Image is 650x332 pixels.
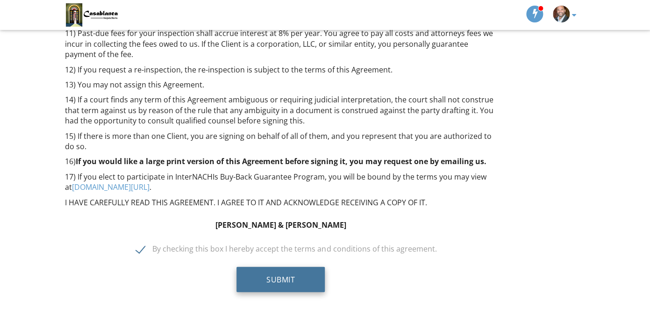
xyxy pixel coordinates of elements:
[65,131,496,152] p: 15) If there is more than one Client, you are signing on behalf of all of them, and you represent...
[65,156,496,166] p: 16)
[65,197,496,208] p: I HAVE CAREFULLY READ THIS AGREEMENT. I AGREE TO IT AND ACKNOWLEDGE RECEIVING A COPY OF IT.
[553,6,570,22] img: jose_luis.jpg.jpg
[215,220,346,230] strong: [PERSON_NAME] & [PERSON_NAME]
[76,156,486,166] strong: If you would like a large print version of this Agreement before signing it, you may request one ...
[65,2,119,28] img: Casablanca Inspections
[65,28,496,59] p: 11) Past-due fees for your inspection shall accrue interest at 8% per year. You agree to pay all ...
[65,79,496,90] p: 13) You may not assign this Agreement.
[65,172,496,193] p: 17) If you elect to participate in InterNACHIs Buy-Back Guarantee Program, you will be bound by t...
[65,94,496,126] p: 14) If a court finds any term of this Agreement ambiguous or requiring judicial interpretation, t...
[72,182,150,192] a: [DOMAIN_NAME][URL]
[136,245,436,256] label: By checking this box I hereby accept the terms and conditions of this agreement.
[65,65,496,75] p: 12) If you request a re-inspection, the re-inspection is subject to the terms of this Agreement.
[236,267,325,292] button: Submit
